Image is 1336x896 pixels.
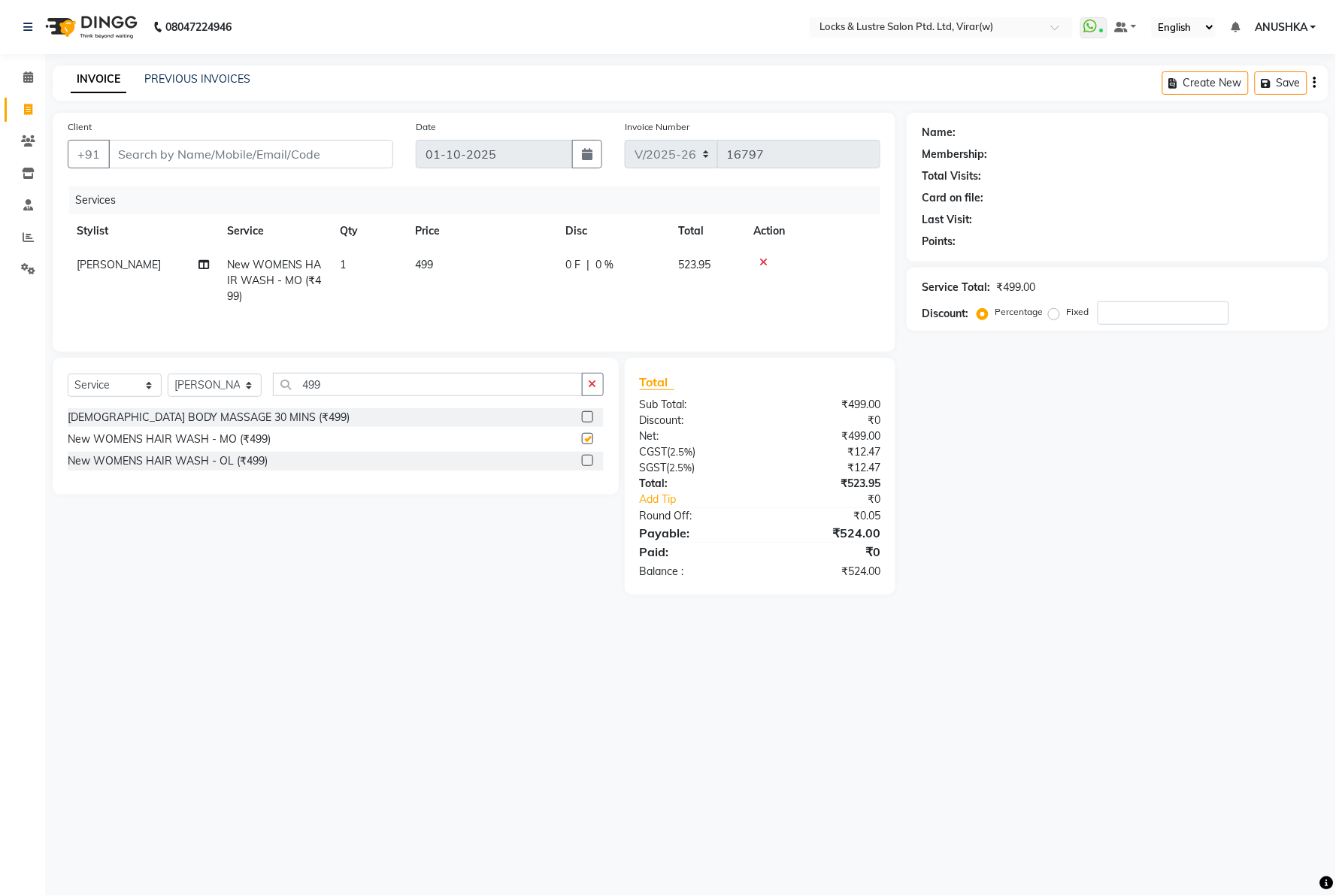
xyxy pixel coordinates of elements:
[68,140,110,168] button: +91
[922,306,968,322] div: Discount:
[744,214,880,248] th: Action
[273,373,583,396] input: Search or Scan
[625,120,690,134] label: Invoice Number
[760,543,892,561] div: ₹0
[415,258,433,271] span: 499
[629,543,760,561] div: Paid:
[640,445,668,459] span: CGST
[671,446,693,458] span: 2.5%
[629,524,760,542] div: Payable:
[69,186,892,214] div: Services
[760,397,892,413] div: ₹499.00
[1255,71,1307,95] button: Save
[922,190,983,206] div: Card on file:
[760,444,892,460] div: ₹12.47
[922,212,972,228] div: Last Visit:
[922,147,987,162] div: Membership:
[68,410,350,425] div: [DEMOGRAPHIC_DATA] BODY MASSAGE 30 MINS (₹499)
[996,280,1035,295] div: ₹499.00
[586,257,589,273] span: |
[629,476,760,492] div: Total:
[340,258,346,271] span: 1
[406,214,556,248] th: Price
[640,461,667,474] span: SGST
[629,413,760,428] div: Discount:
[71,66,126,93] a: INVOICE
[165,6,232,48] b: 08047224946
[670,462,692,474] span: 2.5%
[995,305,1043,319] label: Percentage
[629,397,760,413] div: Sub Total:
[556,214,669,248] th: Disc
[922,280,990,295] div: Service Total:
[922,168,981,184] div: Total Visits:
[629,460,760,476] div: ( )
[77,258,161,271] span: [PERSON_NAME]
[218,214,331,248] th: Service
[595,257,613,273] span: 0 %
[68,120,92,134] label: Client
[922,234,956,250] div: Points:
[68,214,218,248] th: Stylist
[1162,71,1249,95] button: Create New
[1066,305,1089,319] label: Fixed
[669,214,744,248] th: Total
[760,460,892,476] div: ₹12.47
[760,564,892,580] div: ₹524.00
[760,524,892,542] div: ₹524.00
[68,431,271,447] div: New WOMENS HAIR WASH - MO (₹499)
[760,508,892,524] div: ₹0.05
[760,428,892,444] div: ₹499.00
[678,258,710,271] span: 523.95
[629,444,760,460] div: ( )
[922,125,956,141] div: Name:
[68,453,268,469] div: New WOMENS HAIR WASH - OL (₹499)
[629,508,760,524] div: Round Off:
[331,214,406,248] th: Qty
[227,258,321,303] span: New WOMENS HAIR WASH - MO (₹499)
[565,257,580,273] span: 0 F
[108,140,393,168] input: Search by Name/Mobile/Email/Code
[629,564,760,580] div: Balance :
[760,476,892,492] div: ₹523.95
[629,428,760,444] div: Net:
[144,72,250,86] a: PREVIOUS INVOICES
[38,6,141,48] img: logo
[640,374,674,390] span: Total
[629,492,783,507] a: Add Tip
[416,120,436,134] label: Date
[782,492,892,507] div: ₹0
[760,413,892,428] div: ₹0
[1255,20,1307,35] span: ANUSHKA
